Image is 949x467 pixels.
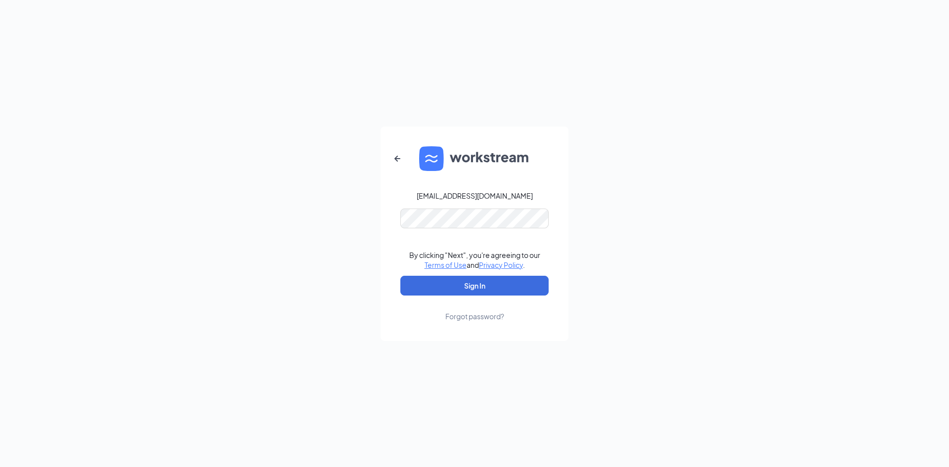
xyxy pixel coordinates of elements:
[479,260,523,269] a: Privacy Policy
[409,250,540,270] div: By clicking "Next", you're agreeing to our and .
[445,296,504,321] a: Forgot password?
[425,260,467,269] a: Terms of Use
[391,153,403,165] svg: ArrowLeftNew
[445,311,504,321] div: Forgot password?
[417,191,533,201] div: [EMAIL_ADDRESS][DOMAIN_NAME]
[386,147,409,170] button: ArrowLeftNew
[400,276,549,296] button: Sign In
[419,146,530,171] img: WS logo and Workstream text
